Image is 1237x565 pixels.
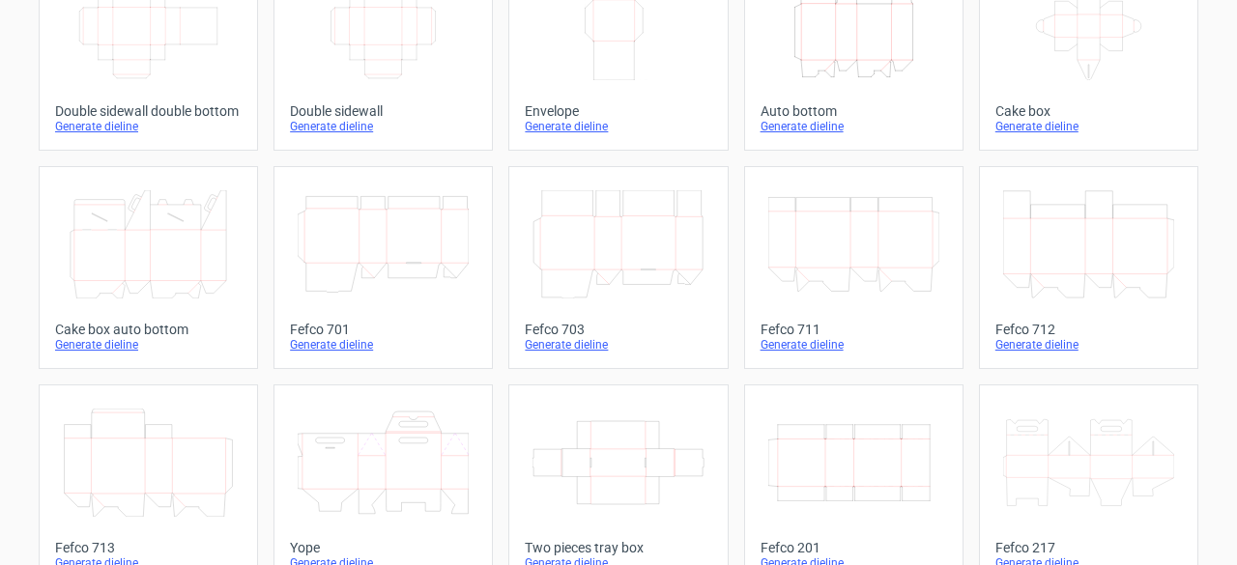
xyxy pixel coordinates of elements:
div: Fefco 217 [995,540,1182,555]
div: Fefco 201 [761,540,947,555]
div: Envelope [525,103,711,119]
div: Fefco 712 [995,322,1182,337]
div: Generate dieline [761,337,947,353]
div: Generate dieline [290,119,476,134]
div: Cake box auto bottom [55,322,242,337]
div: Generate dieline [525,119,711,134]
div: Fefco 713 [55,540,242,555]
div: Generate dieline [995,337,1182,353]
a: Fefco 711Generate dieline [744,166,964,369]
div: Generate dieline [761,119,947,134]
div: Auto bottom [761,103,947,119]
div: Fefco 701 [290,322,476,337]
div: Generate dieline [290,337,476,353]
a: Fefco 701Generate dieline [273,166,493,369]
div: Generate dieline [525,337,711,353]
a: Fefco 712Generate dieline [979,166,1198,369]
div: Yope [290,540,476,555]
div: Fefco 711 [761,322,947,337]
a: Cake box auto bottomGenerate dieline [39,166,258,369]
div: Generate dieline [55,119,242,134]
div: Fefco 703 [525,322,711,337]
div: Two pieces tray box [525,540,711,555]
div: Cake box [995,103,1182,119]
div: Double sidewall [290,103,476,119]
a: Fefco 703Generate dieline [508,166,728,369]
div: Double sidewall double bottom [55,103,242,119]
div: Generate dieline [55,337,242,353]
div: Generate dieline [995,119,1182,134]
